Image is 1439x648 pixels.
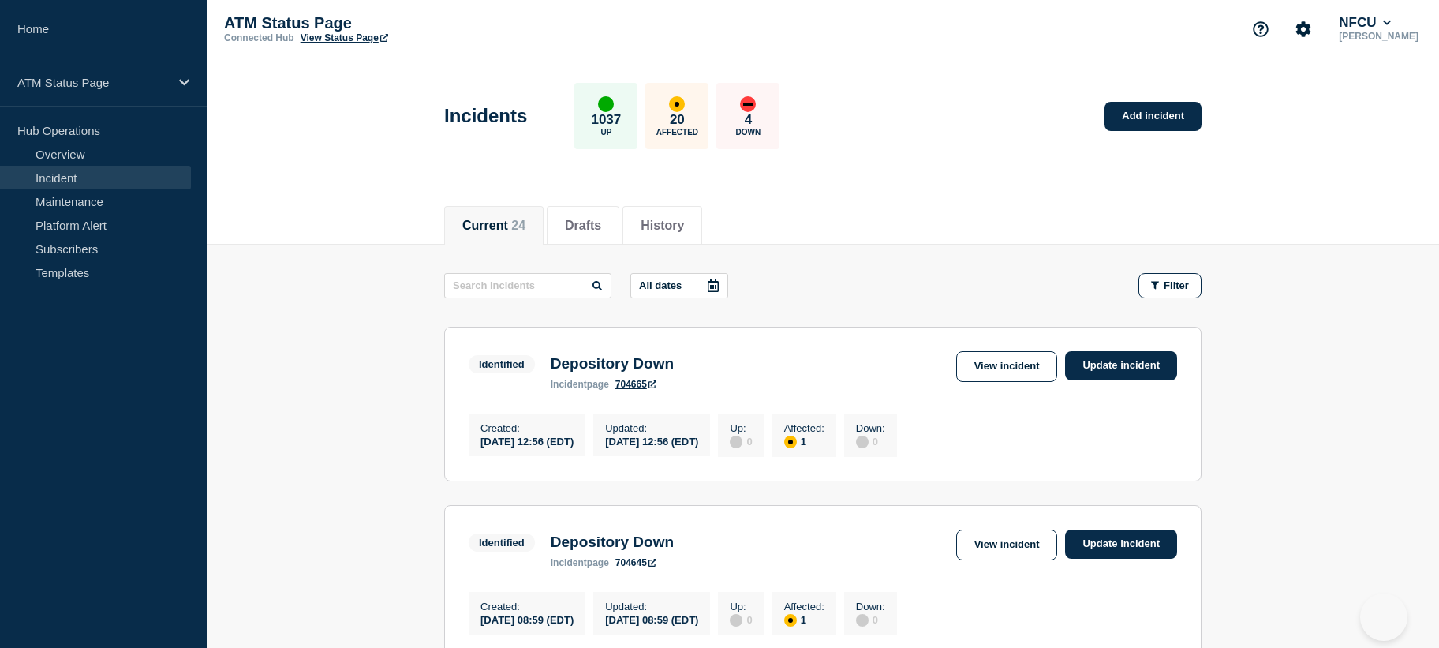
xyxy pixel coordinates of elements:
p: Affected : [784,422,824,434]
button: NFCU [1336,15,1394,31]
a: View incident [956,530,1058,560]
div: 0 [730,434,752,448]
span: Identified [469,534,535,552]
div: [DATE] 08:59 (EDT) [480,612,574,626]
span: Filter [1164,279,1189,291]
p: ATM Status Page [224,14,540,32]
p: page [551,557,609,568]
iframe: Help Scout Beacon - Open [1360,594,1407,641]
p: 4 [745,112,752,128]
div: down [740,96,756,112]
div: 0 [730,612,752,627]
div: 1 [784,612,824,627]
div: disabled [730,614,742,627]
p: Down [736,128,761,137]
p: All dates [639,279,682,291]
span: 24 [511,219,525,232]
button: Filter [1138,273,1202,298]
div: [DATE] 12:56 (EDT) [480,434,574,448]
button: Account settings [1287,13,1320,46]
p: 20 [670,112,685,128]
p: 1037 [591,112,621,128]
p: Up [600,128,611,137]
button: All dates [630,273,728,298]
div: disabled [856,436,869,448]
h1: Incidents [444,105,527,127]
a: Update incident [1065,530,1177,559]
span: incident [551,557,587,568]
div: 0 [856,434,885,448]
div: up [598,96,614,112]
p: Affected [656,128,698,137]
div: disabled [730,436,742,448]
a: View incident [956,351,1058,382]
span: incident [551,379,587,390]
p: Affected : [784,601,824,612]
p: Connected Hub [224,32,294,43]
a: 704645 [615,557,656,568]
p: Down : [856,601,885,612]
div: affected [669,96,685,112]
a: Update incident [1065,351,1177,380]
p: Updated : [605,601,698,612]
div: 1 [784,434,824,448]
button: Drafts [565,219,601,233]
span: Identified [469,355,535,373]
p: [PERSON_NAME] [1336,31,1422,42]
p: Down : [856,422,885,434]
div: 0 [856,612,885,627]
p: Up : [730,601,752,612]
h3: Depository Down [551,355,674,373]
p: page [551,379,609,390]
button: Current 24 [462,219,525,233]
h3: Depository Down [551,534,674,551]
p: Created : [480,601,574,612]
p: Created : [480,422,574,434]
p: ATM Status Page [17,76,169,89]
input: Search incidents [444,273,611,298]
div: [DATE] 12:56 (EDT) [605,434,698,448]
div: affected [784,436,797,448]
button: Support [1244,13,1277,46]
button: History [641,219,684,233]
div: [DATE] 08:59 (EDT) [605,612,698,626]
p: Up : [730,422,752,434]
a: View Status Page [301,32,388,43]
div: disabled [856,614,869,627]
div: affected [784,614,797,627]
a: Add incident [1104,102,1202,131]
a: 704665 [615,379,656,390]
p: Updated : [605,422,698,434]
